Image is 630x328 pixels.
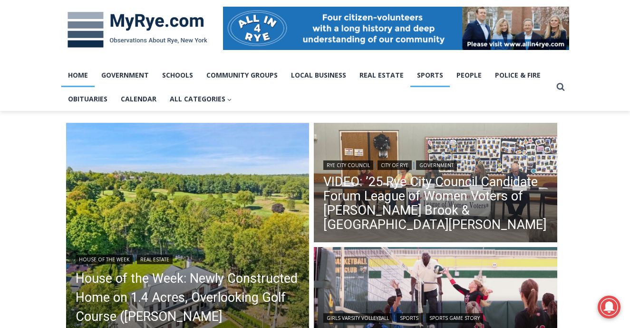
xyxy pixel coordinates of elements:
a: Obituaries [61,87,114,111]
div: | [76,253,300,264]
a: Sports [410,63,450,87]
img: MyRye.com [61,5,213,55]
button: Child menu of All Categories [163,87,239,111]
a: Government [416,160,457,170]
a: Real Estate [353,63,410,87]
a: Schools [155,63,200,87]
a: Sports [397,313,422,323]
div: | | [323,311,548,323]
a: House of the Week [76,255,133,264]
a: Community Groups [200,63,284,87]
a: Read More VIDEO: ’25 Rye City Council Candidate Forum League of Women Voters of Rye, Rye Brook & ... [314,123,557,245]
a: VIDEO: ’25 Rye City Council Candidate Forum League of Women Voters of [PERSON_NAME] Brook & [GEOG... [323,175,548,232]
a: Government [95,63,155,87]
a: Sports Game Story [426,313,483,323]
a: City of Rye [378,160,412,170]
a: Rye City Council [323,160,373,170]
a: Calendar [114,87,163,111]
button: View Search Form [552,79,569,96]
a: Real Estate [137,255,173,264]
a: Local Business [284,63,353,87]
a: Police & Fire [488,63,547,87]
img: (PHOTO: The League of Women Voters of Rye, Rye Brook & Port Chester held a 2025 Rye City Council ... [314,123,557,245]
div: | | [323,159,548,170]
a: Girls Varsity Volleyball [323,313,392,323]
a: People [450,63,488,87]
a: Home [61,63,95,87]
img: All in for Rye [223,7,569,50]
nav: Primary Navigation [61,63,552,111]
